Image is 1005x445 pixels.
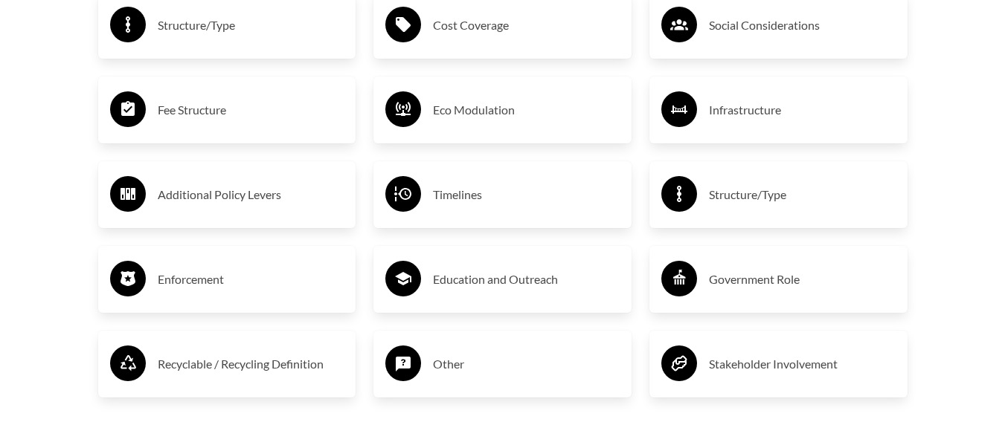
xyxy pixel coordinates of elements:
[158,183,344,207] h3: Additional Policy Levers
[158,98,344,122] h3: Fee Structure
[433,267,620,291] h3: Education and Outreach
[433,98,620,122] h3: Eco Modulation
[433,352,620,376] h3: Other
[158,267,344,291] h3: Enforcement
[158,352,344,376] h3: Recyclable / Recycling Definition
[158,13,344,37] h3: Structure/Type
[433,13,620,37] h3: Cost Coverage
[709,13,896,37] h3: Social Considerations
[709,183,896,207] h3: Structure/Type
[709,98,896,122] h3: Infrastructure
[433,183,620,207] h3: Timelines
[709,352,896,376] h3: Stakeholder Involvement
[709,267,896,291] h3: Government Role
